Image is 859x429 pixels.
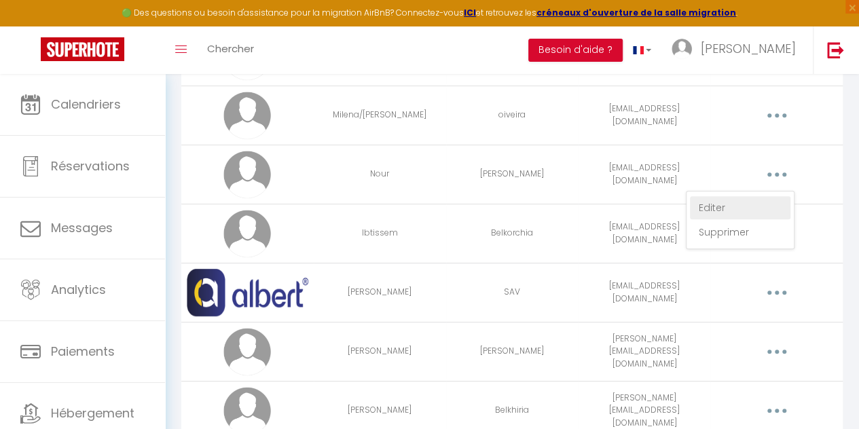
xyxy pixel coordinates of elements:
[51,96,121,113] span: Calendriers
[51,343,115,360] span: Paiements
[446,204,579,263] td: Belkorchia
[536,7,736,18] a: créneaux d'ouverture de la salle migration
[446,322,579,381] td: [PERSON_NAME]
[314,322,446,381] td: [PERSON_NAME]
[51,405,134,422] span: Hébergement
[51,157,130,174] span: Réservations
[314,204,446,263] td: Ibtissem
[578,86,710,145] td: [EMAIL_ADDRESS][DOMAIN_NAME]
[207,41,254,56] span: Chercher
[690,196,790,219] a: Editer
[223,210,271,257] img: avatar.png
[578,263,710,322] td: [EMAIL_ADDRESS][DOMAIN_NAME]
[223,151,271,198] img: avatar.png
[51,281,106,298] span: Analytics
[446,145,579,204] td: [PERSON_NAME]
[187,269,308,316] img: 17398036158957.png
[464,7,476,18] a: ICI
[41,37,124,61] img: Super Booking
[446,263,579,322] td: SAV
[528,39,623,62] button: Besoin d'aide ?
[690,221,790,244] a: Supprimer
[314,86,446,145] td: Milena/[PERSON_NAME]
[314,145,446,204] td: Nour
[578,322,710,381] td: [PERSON_NAME][EMAIL_ADDRESS][DOMAIN_NAME]
[446,86,579,145] td: oiveira
[11,5,52,46] button: Ouvrir le widget de chat LiveChat
[51,219,113,236] span: Messages
[197,26,264,74] a: Chercher
[827,41,844,58] img: logout
[701,40,796,57] span: [PERSON_NAME]
[223,92,271,139] img: avatar.png
[578,204,710,263] td: [EMAIL_ADDRESS][DOMAIN_NAME]
[672,39,692,59] img: ...
[314,263,446,322] td: [PERSON_NAME]
[661,26,813,74] a: ... [PERSON_NAME]
[223,328,271,375] img: avatar.png
[578,145,710,204] td: [EMAIL_ADDRESS][DOMAIN_NAME]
